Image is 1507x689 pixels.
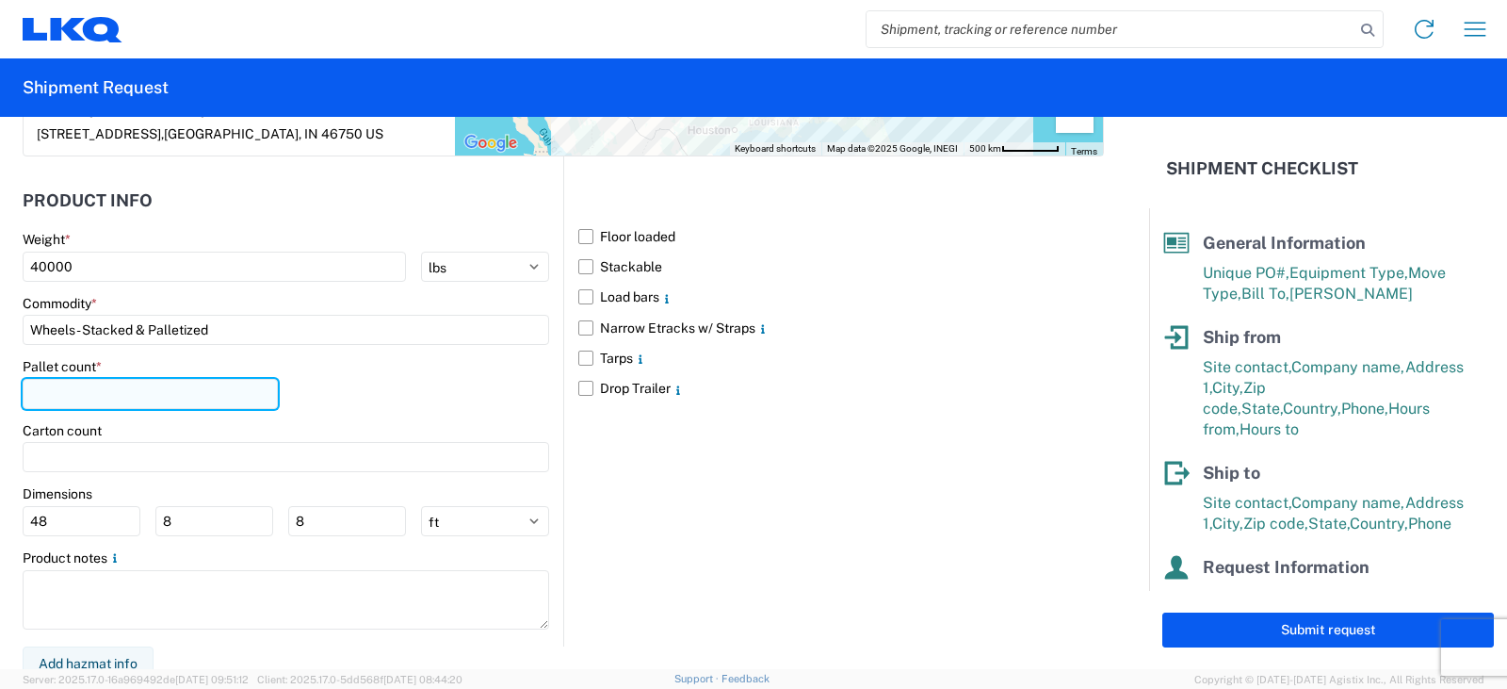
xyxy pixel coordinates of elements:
a: Feedback [721,673,770,684]
span: [STREET_ADDRESS], [37,126,164,141]
button: Map Scale: 500 km per 58 pixels [964,142,1065,156]
span: Email, [1248,588,1291,606]
span: State, [1308,515,1350,533]
span: Company name, [1291,494,1405,512]
span: Hours to [1240,420,1299,438]
label: Dimensions [23,485,92,502]
span: Request Information [1203,557,1369,577]
h2: Shipment Request [23,76,169,99]
span: Bill To, [1241,285,1289,303]
label: Load bars [578,282,1104,312]
label: Commodity [23,295,97,312]
input: Shipment, tracking or reference number [867,11,1354,47]
h2: Shipment Checklist [1166,157,1358,180]
span: [PERSON_NAME] [1289,285,1413,303]
span: Equipment Type, [1289,264,1408,282]
input: L [23,506,140,536]
img: Google [460,131,522,156]
span: Phone, [1291,588,1338,606]
span: [DATE] 08:44:20 [383,674,462,685]
button: Keyboard shortcuts [735,142,816,156]
a: Open this area in Google Maps (opens a new window) [460,131,522,156]
span: Client: 2025.17.0-5dd568f [257,674,462,685]
span: [DATE] 09:51:12 [175,674,249,685]
a: Terms [1071,146,1097,156]
span: Site contact, [1203,358,1291,376]
span: Site contact, [1203,494,1291,512]
button: Submit request [1162,613,1494,648]
span: 500 km [969,143,1001,154]
span: City, [1212,515,1243,533]
span: General Information [1203,233,1366,253]
label: Narrow Etracks w/ Straps [578,313,1104,343]
span: City, [1212,379,1243,397]
label: Carton count [23,422,102,439]
label: Weight [23,231,71,248]
span: Ship from [1203,327,1281,347]
label: Floor loaded [578,221,1104,252]
span: Unique PO#, [1203,264,1289,282]
span: Map data ©2025 Google, INEGI [827,143,958,154]
input: W [155,506,273,536]
input: H [288,506,406,536]
h2: Product Info [23,191,153,210]
label: Pallet count [23,358,102,375]
span: Ship to [1203,463,1260,483]
span: [GEOGRAPHIC_DATA], IN 46750 US [164,126,383,141]
span: Country, [1350,515,1408,533]
span: State, [1241,400,1283,418]
span: Name, [1203,588,1248,606]
label: Stackable [578,252,1104,282]
button: Add hazmat info [23,647,154,681]
label: Drop Trailer [578,373,1104,403]
span: Phone [1408,515,1451,533]
label: Product notes [23,550,122,566]
label: Tarps [578,343,1104,373]
span: Zip code, [1243,515,1308,533]
a: Support [674,673,721,684]
span: Server: 2025.17.0-16a969492de [23,674,249,685]
span: Company name, [1291,358,1405,376]
span: Copyright © [DATE]-[DATE] Agistix Inc., All Rights Reserved [1194,671,1484,688]
span: Phone, [1341,400,1388,418]
span: Country, [1283,400,1341,418]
